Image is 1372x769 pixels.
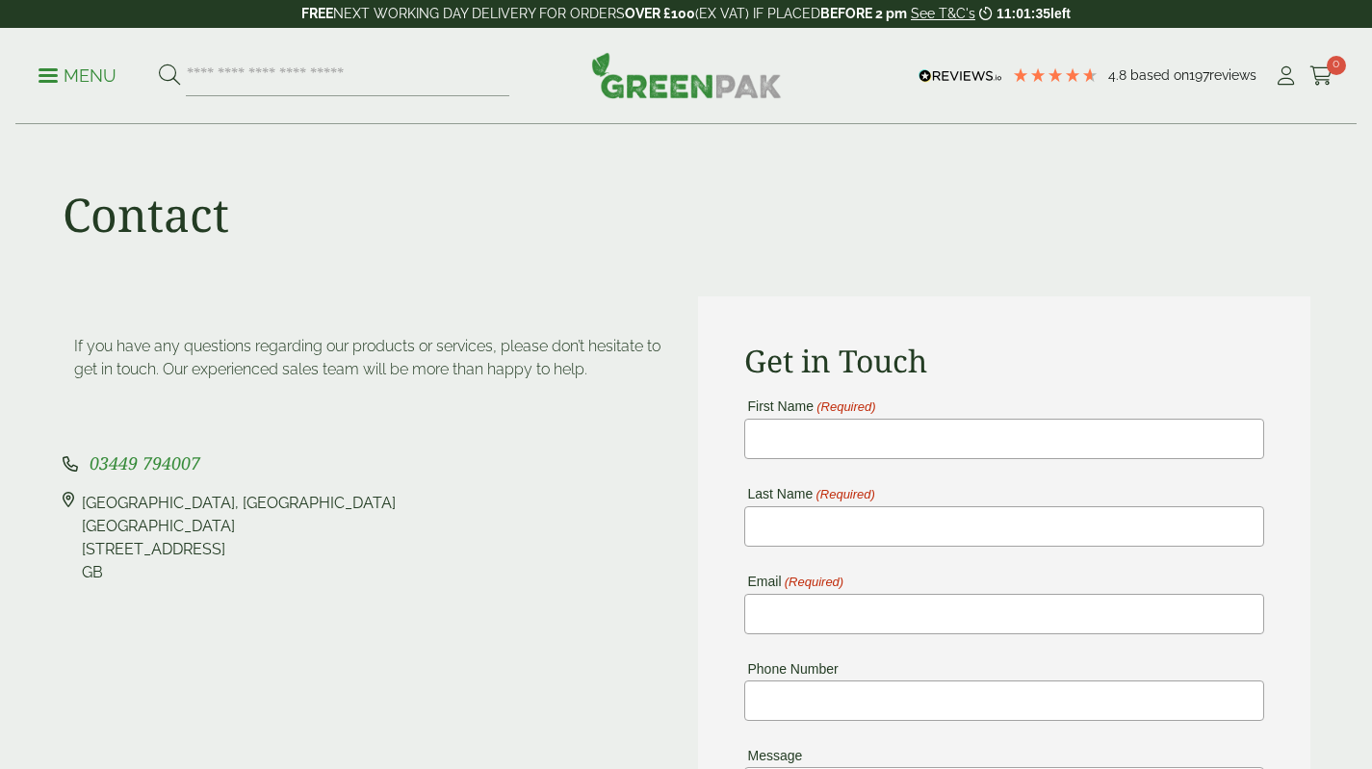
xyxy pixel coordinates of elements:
p: Menu [39,64,116,88]
i: My Account [1274,66,1298,86]
span: (Required) [815,400,876,414]
a: See T&C's [911,6,975,21]
h2: Get in Touch [744,343,1264,379]
strong: FREE [301,6,333,21]
div: 4.79 Stars [1012,66,1099,84]
div: [GEOGRAPHIC_DATA], [GEOGRAPHIC_DATA] [GEOGRAPHIC_DATA] [STREET_ADDRESS] GB [82,492,396,584]
a: 0 [1309,62,1333,90]
label: Message [744,749,803,762]
img: GreenPak Supplies [591,52,782,98]
img: REVIEWS.io [919,69,1002,83]
label: Last Name [744,487,875,501]
strong: OVER £100 [625,6,695,21]
span: 11:01:35 [997,6,1050,21]
span: (Required) [815,488,875,501]
p: If you have any questions regarding our products or services, please don’t hesitate to get in tou... [74,335,663,381]
span: Based on [1130,67,1189,83]
label: Email [744,575,844,589]
label: First Name [744,399,876,414]
strong: BEFORE 2 pm [820,6,907,21]
span: (Required) [783,576,843,589]
span: reviews [1209,67,1256,83]
span: left [1050,6,1071,21]
label: Phone Number [744,662,839,676]
span: 197 [1189,67,1209,83]
i: Cart [1309,66,1333,86]
span: 0 [1327,56,1346,75]
span: 4.8 [1108,67,1130,83]
span: 03449 794007 [90,451,200,474]
h1: Contact [63,187,229,243]
a: 03449 794007 [90,455,200,474]
a: Menu [39,64,116,84]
